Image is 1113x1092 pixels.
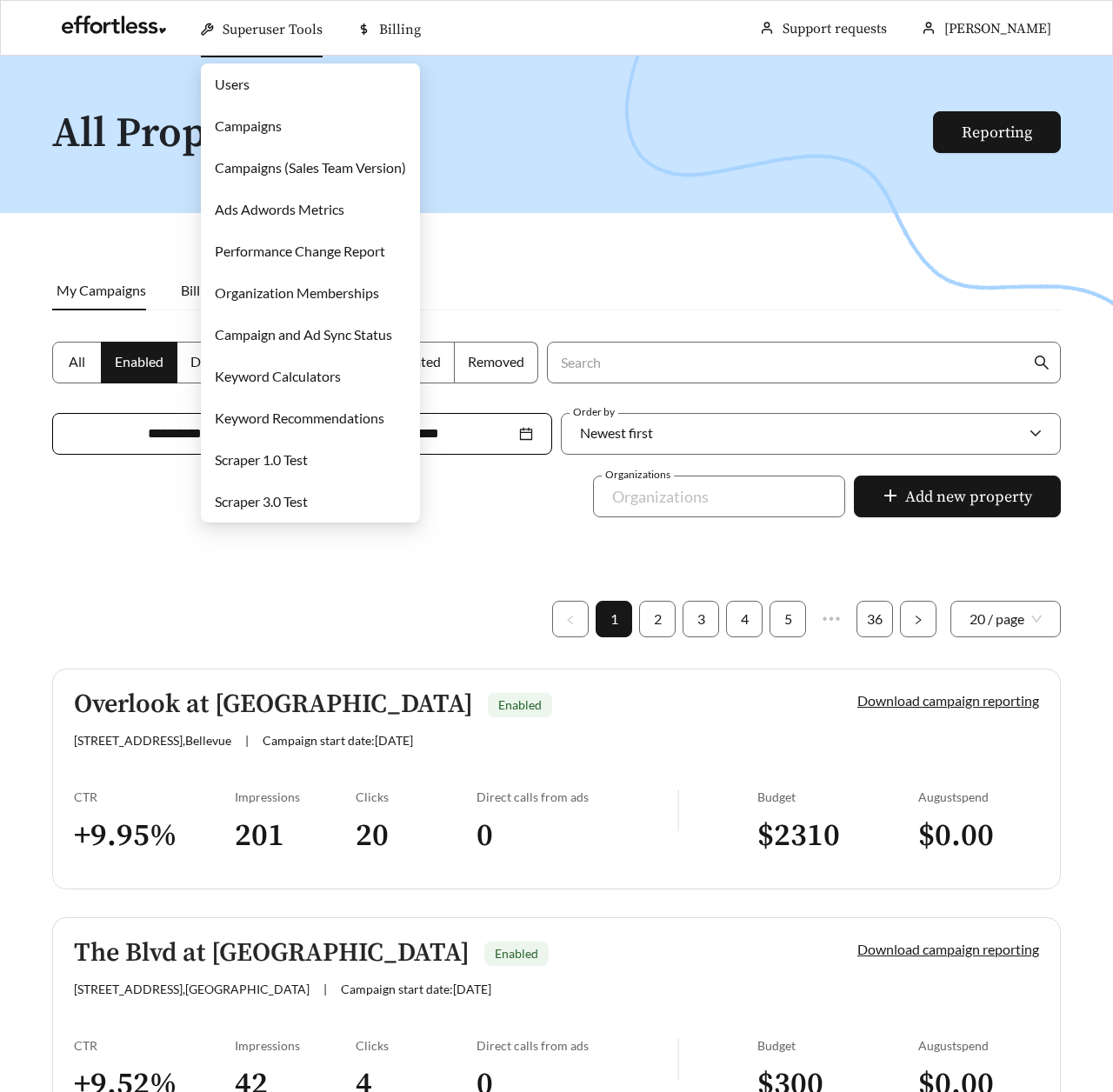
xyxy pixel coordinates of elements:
[468,353,524,370] span: Removed
[640,602,675,636] a: 2
[223,21,323,38] span: Superuser Tools
[552,601,589,637] button: left
[770,602,805,636] a: 5
[565,615,576,625] span: left
[74,1038,235,1053] div: CTR
[379,21,421,38] span: Billing
[962,123,1032,143] a: Reporting
[215,493,308,509] a: Scraper 3.0 Test
[683,602,718,636] a: 3
[854,476,1061,517] button: plusAdd new property
[770,601,806,637] li: 5
[190,353,258,370] span: Delinquent
[757,816,918,856] h3: $ 2310
[857,602,892,636] a: 36
[639,601,676,637] li: 2
[883,488,898,507] span: plus
[918,789,1039,804] div: August spend
[677,1038,679,1080] img: line
[215,159,406,176] a: Campaigns (Sales Team Version)
[918,1038,1039,1053] div: August spend
[74,690,473,719] h5: Overlook at [GEOGRAPHIC_DATA]
[677,789,679,831] img: line
[323,982,327,996] span: |
[215,284,379,301] a: Organization Memberships
[970,602,1042,636] span: 20 / page
[918,816,1039,856] h3: $ 0.00
[477,1038,677,1053] div: Direct calls from ads
[341,982,491,996] span: Campaign start date: [DATE]
[57,282,146,298] span: My Campaigns
[580,424,653,441] span: Newest first
[235,816,356,856] h3: 201
[52,111,935,157] h1: All Properties
[74,733,231,748] span: [STREET_ADDRESS] , Bellevue
[552,601,589,637] li: Previous Page
[726,601,763,637] li: 4
[757,789,918,804] div: Budget
[596,602,631,636] a: 1
[477,816,677,856] h3: 0
[596,601,632,637] li: 1
[181,282,218,298] span: Billing
[950,601,1061,637] div: Page Size
[813,601,850,637] li: Next 5 Pages
[856,601,893,637] li: 36
[215,326,392,343] a: Campaign and Ad Sync Status
[74,789,235,804] div: CTR
[356,1038,477,1053] div: Clicks
[215,409,384,426] a: Keyword Recommendations
[813,601,850,637] span: •••
[757,1038,918,1053] div: Budget
[913,615,923,625] span: right
[933,111,1061,153] button: Reporting
[215,201,344,217] a: Ads Adwords Metrics
[245,733,249,748] span: |
[263,733,413,748] span: Campaign start date: [DATE]
[215,76,250,92] a: Users
[52,669,1061,889] a: Overlook at [GEOGRAPHIC_DATA]Enabled[STREET_ADDRESS],Bellevue|Campaign start date:[DATE]Download ...
[115,353,163,370] span: Enabled
[74,939,470,968] h5: The Blvd at [GEOGRAPHIC_DATA]
[215,117,282,134] a: Campaigns
[69,353,85,370] span: All
[356,789,477,804] div: Clicks
[727,602,762,636] a: 4
[235,789,356,804] div: Impressions
[215,451,308,468] a: Scraper 1.0 Test
[498,697,542,712] span: Enabled
[235,1038,356,1053] div: Impressions
[74,982,310,996] span: [STREET_ADDRESS] , [GEOGRAPHIC_DATA]
[900,601,936,637] button: right
[477,789,677,804] div: Direct calls from ads
[857,692,1039,709] a: Download campaign reporting
[74,816,235,856] h3: + 9.95 %
[783,20,887,37] a: Support requests
[1034,355,1050,370] span: search
[495,946,538,961] span: Enabled
[356,816,477,856] h3: 20
[944,20,1051,37] span: [PERSON_NAME]
[215,243,385,259] a: Performance Change Report
[683,601,719,637] li: 3
[900,601,936,637] li: Next Page
[905,485,1032,509] span: Add new property
[215,368,341,384] a: Keyword Calculators
[857,941,1039,957] a: Download campaign reporting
